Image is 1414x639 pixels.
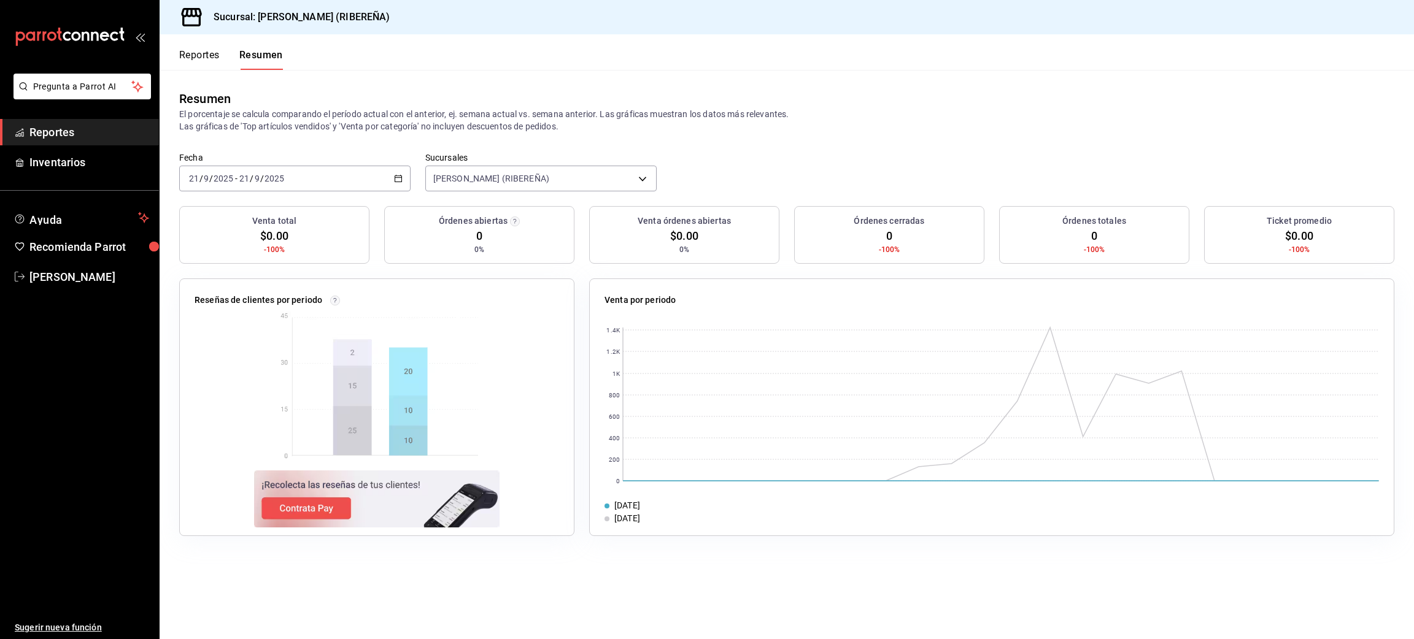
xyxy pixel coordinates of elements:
label: Sucursales [425,153,657,162]
text: 1.2K [606,348,620,355]
span: 0 [886,228,892,244]
span: -100% [264,244,285,255]
span: Recomienda Parrot [29,239,149,255]
button: Pregunta a Parrot AI [14,74,151,99]
input: ---- [264,174,285,183]
input: ---- [213,174,234,183]
button: Resumen [239,49,283,70]
span: / [199,174,203,183]
span: 0 [476,228,482,244]
button: open_drawer_menu [135,32,145,42]
p: Venta por periodo [605,294,676,307]
input: -- [239,174,250,183]
input: -- [254,174,260,183]
input: -- [203,174,209,183]
input: -- [188,174,199,183]
span: 0 [1091,228,1097,244]
div: navigation tabs [179,49,283,70]
span: -100% [879,244,900,255]
p: Reseñas de clientes por periodo [195,294,322,307]
span: -100% [1084,244,1105,255]
text: 1.4K [606,327,620,334]
span: Pregunta a Parrot AI [33,80,132,93]
div: [DATE] [614,512,640,525]
span: Sugerir nueva función [15,621,149,634]
span: -100% [1289,244,1310,255]
h3: Órdenes totales [1062,215,1126,228]
span: 0% [474,244,484,255]
label: Fecha [179,153,411,162]
span: [PERSON_NAME] (RIBEREÑA) [433,172,549,185]
h3: Sucursal: [PERSON_NAME] (RIBEREÑA) [204,10,390,25]
button: Reportes [179,49,220,70]
span: / [260,174,264,183]
span: $0.00 [260,228,288,244]
a: Pregunta a Parrot AI [9,89,151,102]
span: Ayuda [29,210,133,225]
div: [DATE] [614,499,640,512]
span: $0.00 [1285,228,1313,244]
p: El porcentaje se calcula comparando el período actual con el anterior, ej. semana actual vs. sema... [179,108,1394,132]
span: Reportes [29,124,149,140]
h3: Órdenes cerradas [854,215,924,228]
span: - [235,174,238,183]
span: / [209,174,213,183]
h3: Venta órdenes abiertas [638,215,731,228]
h3: Venta total [252,215,296,228]
text: 400 [609,435,620,442]
span: [PERSON_NAME] [29,269,149,285]
span: / [250,174,253,183]
text: 1K [612,370,620,377]
text: 800 [609,392,620,399]
h3: Ticket promedio [1267,215,1332,228]
h3: Órdenes abiertas [439,215,508,228]
div: Resumen [179,90,231,108]
text: 600 [609,413,620,420]
span: $0.00 [670,228,698,244]
span: Inventarios [29,154,149,170]
span: 0% [679,244,689,255]
text: 200 [609,456,620,463]
text: 0 [616,478,620,484]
